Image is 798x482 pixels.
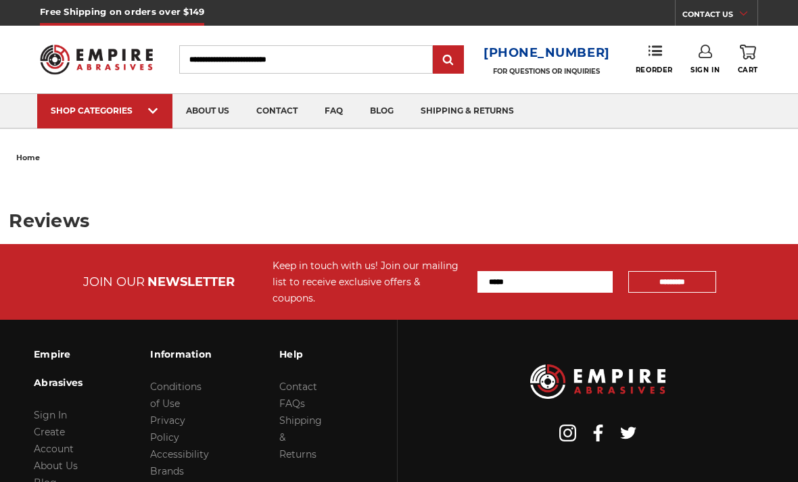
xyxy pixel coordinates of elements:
a: Accessibility [150,448,209,460]
input: Submit [435,47,462,74]
a: blog [356,94,407,128]
a: CONTACT US [682,7,757,26]
a: contact [243,94,311,128]
a: Contact [279,381,317,393]
h3: Help [279,340,322,368]
h3: Empire Abrasives [34,340,83,397]
a: Shipping & Returns [279,414,322,460]
a: Conditions of Use [150,381,202,410]
span: Reorder [636,66,673,74]
span: NEWSLETTER [147,274,235,289]
img: Empire Abrasives Logo Image [530,364,665,399]
span: JOIN OUR [83,274,145,289]
span: Sign In [690,66,720,74]
h1: Reviews [9,212,789,230]
span: home [16,153,40,162]
div: Keep in touch with us! Join our mailing list to receive exclusive offers & coupons. [273,258,464,306]
a: about us [172,94,243,128]
a: [PHONE_NUMBER] [484,43,610,63]
a: Reorder [636,45,673,74]
div: SHOP CATEGORIES [51,105,159,116]
a: Cart [738,45,758,74]
a: About Us [34,460,78,472]
a: Create Account [34,426,74,455]
h3: Information [150,340,212,368]
a: FAQs [279,397,305,410]
a: Sign In [34,409,67,421]
a: Privacy Policy [150,414,185,443]
span: Cart [738,66,758,74]
a: Brands [150,465,184,477]
p: FOR QUESTIONS OR INQUIRIES [484,67,610,76]
a: shipping & returns [407,94,527,128]
a: faq [311,94,356,128]
img: Empire Abrasives [40,37,153,81]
